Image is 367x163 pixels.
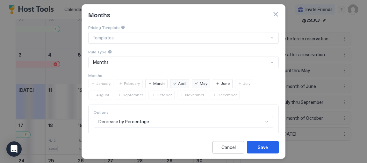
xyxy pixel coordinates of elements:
div: Save [258,144,268,151]
span: Options [94,110,109,115]
button: Save [247,141,279,153]
div: Open Intercom Messenger [6,141,22,157]
span: Amount [94,132,108,137]
span: December [218,92,237,98]
span: February [124,81,140,86]
span: August [96,92,109,98]
span: November [185,92,204,98]
div: Cancel [221,144,236,151]
button: Cancel [212,141,244,153]
span: Pricing Template [88,25,119,30]
span: Months [88,73,102,78]
span: September [123,92,143,98]
span: April [178,81,186,86]
span: Rule Type [88,50,106,54]
span: July [243,81,250,86]
span: Decrease by Percentage [98,119,149,125]
span: Months [88,10,110,19]
span: October [156,92,172,98]
span: May [200,81,207,86]
span: Channels [186,132,203,137]
span: January [96,81,111,86]
span: June [221,81,230,86]
span: Months [93,59,109,65]
span: March [153,81,165,86]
